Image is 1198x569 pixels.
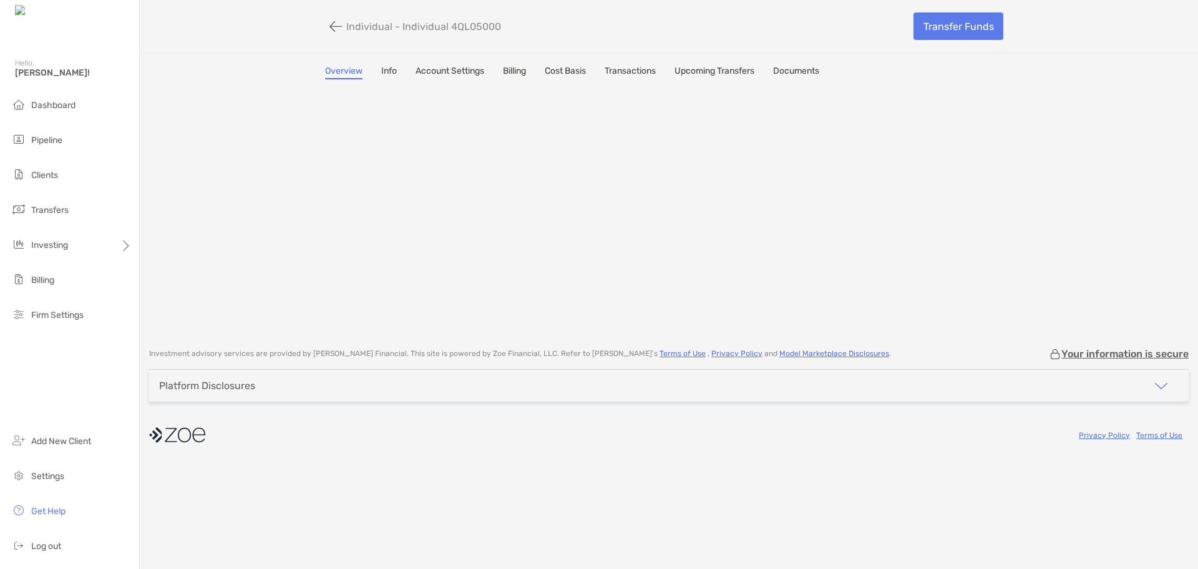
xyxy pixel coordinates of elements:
[1079,431,1130,440] a: Privacy Policy
[11,97,26,112] img: dashboard icon
[31,170,58,181] span: Clients
[1061,348,1189,360] p: Your information is secure
[381,66,397,79] a: Info
[31,205,69,215] span: Transfers
[31,100,75,111] span: Dashboard
[779,349,889,358] a: Model Marketplace Disclosures
[11,202,26,217] img: transfers icon
[416,66,484,79] a: Account Settings
[11,538,26,553] img: logout icon
[31,240,68,250] span: Investing
[325,66,363,79] a: Overview
[31,275,54,285] span: Billing
[11,468,26,483] img: settings icon
[773,66,819,79] a: Documents
[1136,431,1182,440] a: Terms of Use
[31,506,66,517] span: Get Help
[1154,379,1169,393] img: icon arrow
[15,67,132,78] span: [PERSON_NAME]!
[913,12,1003,40] a: Transfer Funds
[31,310,84,320] span: Firm Settings
[711,349,762,358] a: Privacy Policy
[11,307,26,322] img: firm-settings icon
[11,272,26,287] img: billing icon
[674,66,754,79] a: Upcoming Transfers
[11,237,26,252] img: investing icon
[503,66,526,79] a: Billing
[15,5,68,17] img: Zoe Logo
[149,421,205,449] img: company logo
[11,167,26,182] img: clients icon
[149,349,891,359] p: Investment advisory services are provided by [PERSON_NAME] Financial . This site is powered by Zo...
[660,349,706,358] a: Terms of Use
[11,433,26,448] img: add_new_client icon
[11,132,26,147] img: pipeline icon
[346,21,501,32] p: Individual - Individual 4QL05000
[31,541,61,552] span: Log out
[11,503,26,518] img: get-help icon
[31,135,62,146] span: Pipeline
[31,436,91,447] span: Add New Client
[545,66,586,79] a: Cost Basis
[31,471,64,482] span: Settings
[159,380,255,392] div: Platform Disclosures
[605,66,656,79] a: Transactions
